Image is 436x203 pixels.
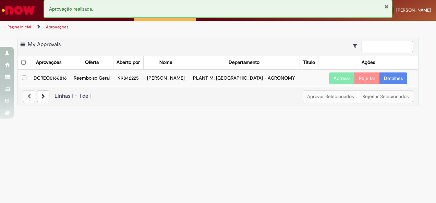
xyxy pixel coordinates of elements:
[396,7,431,13] span: [PERSON_NAME]
[8,24,31,30] a: Página inicial
[362,59,375,66] div: Ações
[1,3,36,17] img: ServiceNow
[5,21,286,33] ul: Trilhas de página
[70,69,113,87] td: Reembolso Geral
[30,56,70,69] th: Aprovações
[303,59,315,66] div: Título
[353,43,360,48] i: Mostrar filtros para: Suas Solicitações
[36,59,61,66] div: Aprovações
[49,6,93,12] span: Aprovação realizada.
[229,59,259,66] div: Departamento
[188,69,300,87] td: PLANT M. [GEOGRAPHIC_DATA] - AGRONOMY
[23,92,413,100] div: Linhas 1 − 1 de 1
[113,69,143,87] td: 99842225
[354,72,380,84] button: Rejeitar
[28,41,61,48] span: My Approvals
[46,24,69,30] a: Aprovações
[329,72,355,84] button: Aprovar
[159,59,172,66] div: Nome
[384,4,389,9] button: Fechar Notificação
[117,59,140,66] div: Aberto por
[379,72,407,84] a: Detalhes
[143,69,188,87] td: [PERSON_NAME]
[85,59,99,66] div: Oferta
[30,69,70,87] td: DCREQ0166816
